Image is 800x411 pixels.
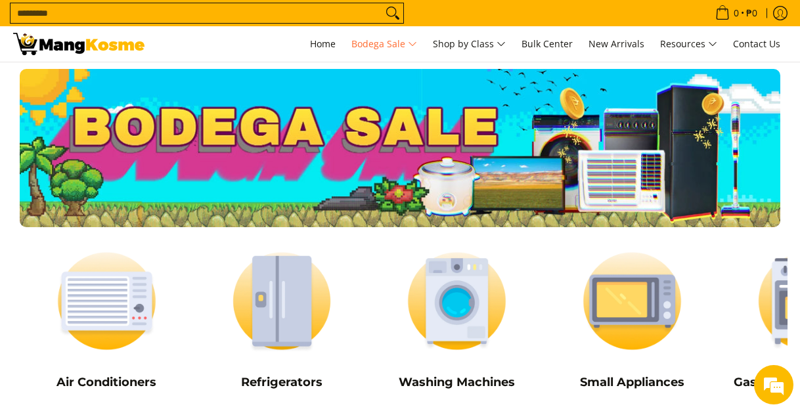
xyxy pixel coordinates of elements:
img: Bodega Sale l Mang Kosme: Cost-Efficient &amp; Quality Home Appliances [13,33,144,55]
h5: Small Appliances [551,375,713,390]
h5: Washing Machines [376,375,538,390]
a: New Arrivals [582,26,651,62]
span: New Arrivals [589,37,644,50]
span: • [711,6,761,20]
span: Resources [660,36,717,53]
a: Small Appliances Small Appliances [551,240,713,399]
span: Bodega Sale [351,36,417,53]
span: Bulk Center [522,37,573,50]
img: Small Appliances [551,240,713,362]
img: Refrigerators [201,240,363,362]
img: Air Conditioners [26,240,188,362]
h5: Refrigerators [201,375,363,390]
a: Contact Us [726,26,787,62]
a: Air Conditioners Air Conditioners [26,240,188,399]
span: Home [310,37,336,50]
a: Resources [654,26,724,62]
a: Bodega Sale [345,26,424,62]
a: Home [303,26,342,62]
nav: Main Menu [158,26,787,62]
img: Washing Machines [376,240,538,362]
span: 0 [732,9,741,18]
span: ₱0 [744,9,759,18]
a: Washing Machines Washing Machines [376,240,538,399]
a: Shop by Class [426,26,512,62]
a: Refrigerators Refrigerators [201,240,363,399]
a: Bulk Center [515,26,579,62]
span: Contact Us [733,37,780,50]
h5: Air Conditioners [26,375,188,390]
button: Search [382,3,403,23]
span: Shop by Class [433,36,506,53]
